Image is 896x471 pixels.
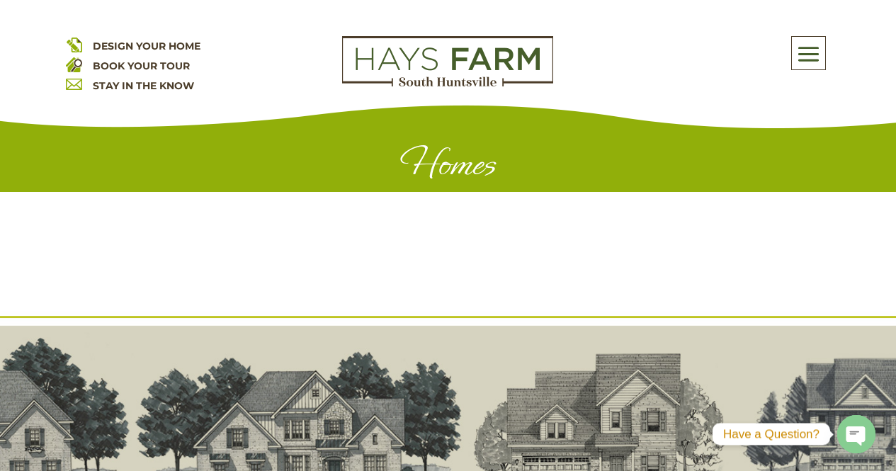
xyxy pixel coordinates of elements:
[66,56,82,72] img: book your home tour
[93,79,194,92] a: STAY IN THE KNOW
[342,77,553,90] a: hays farm homes huntsville development
[93,59,190,72] a: BOOK YOUR TOUR
[90,143,807,192] h1: Homes
[342,36,553,87] img: Logo
[93,40,200,52] a: DESIGN YOUR HOME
